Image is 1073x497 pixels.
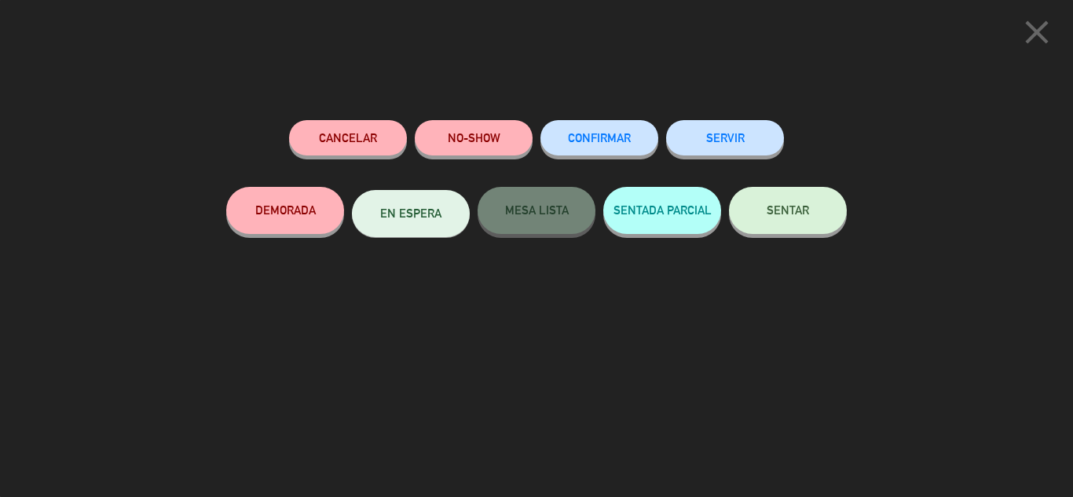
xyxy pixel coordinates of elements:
button: CONFIRMAR [540,120,658,155]
button: EN ESPERA [352,190,470,237]
button: DEMORADA [226,187,344,234]
button: SENTAR [729,187,847,234]
span: CONFIRMAR [568,131,631,144]
button: NO-SHOW [415,120,533,155]
button: MESA LISTA [478,187,595,234]
span: SENTAR [767,203,809,217]
button: Cancelar [289,120,407,155]
i: close [1017,13,1057,52]
button: SERVIR [666,120,784,155]
button: SENTADA PARCIAL [603,187,721,234]
button: close [1013,12,1061,58]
